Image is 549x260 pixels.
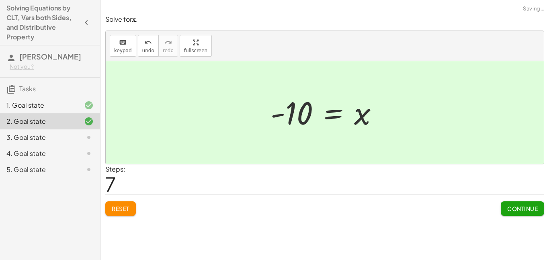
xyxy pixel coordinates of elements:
span: redo [163,48,174,53]
div: 5. Goal state [6,165,71,174]
i: redo [164,38,172,47]
span: Reset [112,205,129,212]
i: Task finished and correct. [84,100,94,110]
p: Solve for . [105,15,544,24]
i: undo [144,38,152,47]
span: Saving… [523,5,544,13]
i: Task not started. [84,133,94,142]
div: 2. Goal state [6,117,71,126]
i: Task not started. [84,165,94,174]
div: 3. Goal state [6,133,71,142]
button: fullscreen [180,35,212,57]
i: Task finished and correct. [84,117,94,126]
div: 4. Goal state [6,149,71,158]
button: undoundo [138,35,159,57]
button: keyboardkeypad [110,35,136,57]
button: Reset [105,201,136,216]
span: Continue [507,205,538,212]
span: undo [142,48,154,53]
span: fullscreen [184,48,207,53]
span: [PERSON_NAME] [19,52,81,61]
button: Continue [501,201,544,216]
div: Not you? [10,63,94,71]
button: redoredo [158,35,178,57]
h4: Solving Equations by CLT, Vars both Sides, and Distributive Property [6,3,79,42]
label: Steps: [105,165,125,173]
i: Task not started. [84,149,94,158]
span: x [132,15,136,24]
div: 1. Goal state [6,100,71,110]
i: keyboard [119,38,127,47]
span: keypad [114,48,132,53]
span: Tasks [19,84,36,93]
span: 7 [105,172,116,196]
